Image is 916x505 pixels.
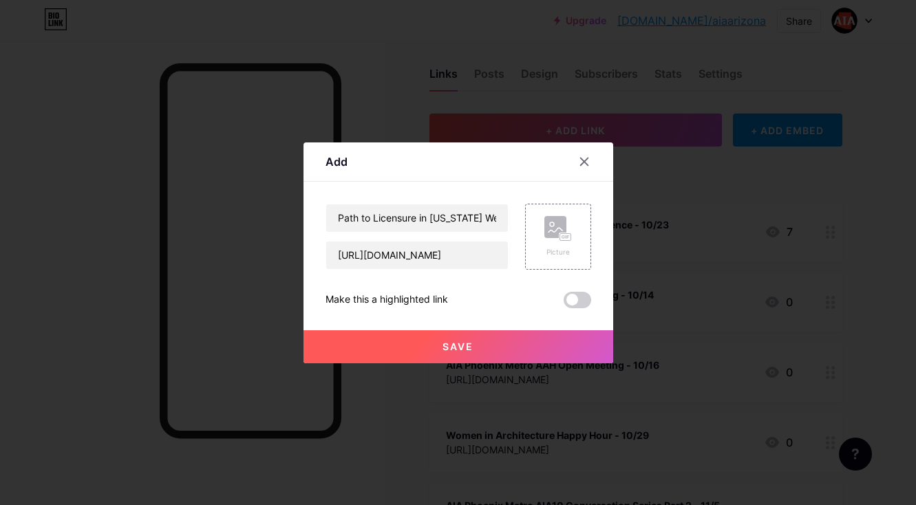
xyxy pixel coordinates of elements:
button: Save [303,330,613,363]
div: Make this a highlighted link [326,292,448,308]
div: Add [326,153,348,170]
div: Picture [544,247,572,257]
span: Save [443,341,473,352]
input: URL [326,241,508,269]
input: Title [326,204,508,232]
